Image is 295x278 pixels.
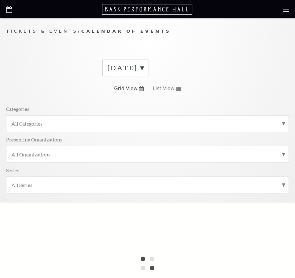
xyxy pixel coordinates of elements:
[6,27,289,35] p: /
[153,85,175,92] span: List View
[6,28,78,34] span: Tickets & Events
[6,106,29,112] p: Categories
[11,182,284,188] label: All Series
[6,167,19,174] p: Series
[114,85,138,92] span: Grid View
[81,28,171,34] span: Calendar of Events
[6,136,62,143] p: Presenting Organizations
[11,120,284,127] label: All Categories
[11,151,284,158] label: All Organizations
[108,63,144,73] label: [DATE]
